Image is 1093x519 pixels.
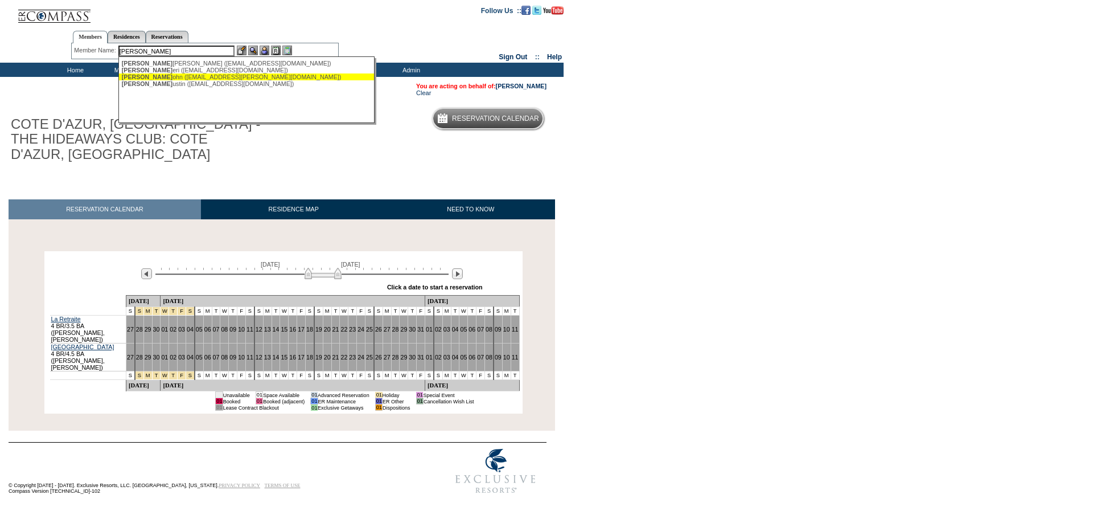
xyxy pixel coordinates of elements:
td: Booked (adjacent) [263,398,305,404]
td: S [126,307,134,316]
a: 01 [426,326,433,333]
a: 25 [366,354,373,361]
a: 05 [196,354,203,361]
td: M [323,307,331,316]
td: T [511,371,519,380]
a: 09 [495,326,502,333]
td: T [229,307,237,316]
a: 02 [435,326,442,333]
td: T [408,371,417,380]
a: 05 [460,326,467,333]
td: T [511,307,519,316]
td: Independence Day 2026 [161,307,169,316]
span: [PERSON_NAME] [122,80,172,87]
a: 16 [289,354,296,361]
div: Click a date to start a reservation [387,284,483,291]
a: Residences [108,31,146,43]
td: Unavailable [223,392,250,398]
td: S [485,371,494,380]
td: F [297,371,306,380]
a: 10 [238,354,245,361]
td: Independence Day 2026 [178,371,186,380]
td: S [365,371,374,380]
td: M [383,307,391,316]
a: 02 [435,354,442,361]
a: 14 [273,326,280,333]
td: 01 [375,404,382,411]
td: S [374,307,383,316]
td: 01 [216,398,223,404]
a: 07 [477,326,484,333]
a: 06 [469,326,475,333]
td: Independence Day 2026 [135,371,143,380]
a: 19 [315,326,322,333]
a: 28 [136,326,143,333]
td: S [254,307,263,316]
a: 07 [213,354,220,361]
a: 29 [145,354,151,361]
a: 09 [495,354,502,361]
td: F [357,307,365,316]
img: Previous [141,268,152,279]
td: M [203,307,212,316]
a: 06 [204,354,211,361]
td: W [280,371,289,380]
td: W [459,307,468,316]
a: 02 [170,326,176,333]
td: Admin [379,63,441,77]
a: Reservations [146,31,188,43]
td: 4 BR/4.5 BA ([PERSON_NAME], [PERSON_NAME]) [50,344,126,371]
a: 05 [460,354,467,361]
td: T [272,371,280,380]
td: [DATE] [126,380,160,391]
td: W [280,307,289,316]
td: S [494,371,502,380]
td: Independence Day 2026 [178,307,186,316]
a: 27 [127,326,134,333]
a: 07 [477,354,484,361]
a: 15 [281,354,287,361]
a: 12 [256,354,262,361]
a: 13 [264,326,271,333]
td: T [289,307,297,316]
div: ohn ([EMAIL_ADDRESS][PERSON_NAME][DOMAIN_NAME]) [122,73,372,80]
a: Become our fan on Facebook [521,6,531,13]
td: M [442,371,451,380]
a: 05 [196,326,203,333]
td: S [434,371,442,380]
a: 11 [512,354,519,361]
td: F [357,371,365,380]
div: [PERSON_NAME] ([EMAIL_ADDRESS][DOMAIN_NAME]) [122,60,372,67]
td: Home [43,63,105,77]
div: Member Name: [74,46,118,55]
td: 01 [216,392,223,398]
td: F [237,371,246,380]
td: M [323,371,331,380]
a: Members [73,31,108,43]
td: T [331,307,340,316]
td: 01 [311,404,318,411]
h1: COTE D'AZUR, [GEOGRAPHIC_DATA] - THE HIDEAWAYS CLUB: COTE D'AZUR, [GEOGRAPHIC_DATA] [9,115,264,164]
td: T [468,371,476,380]
a: 10 [503,326,510,333]
td: Advanced Reservation [318,392,369,398]
a: 28 [136,354,143,361]
a: NEED TO KNOW [386,199,555,219]
a: 29 [145,326,151,333]
td: 4 BR/3.5 BA ([PERSON_NAME], [PERSON_NAME]) [50,316,126,344]
a: Clear [416,89,431,96]
span: :: [535,53,540,61]
span: [PERSON_NAME] [122,67,172,73]
td: 01 [311,398,318,404]
td: F [417,371,425,380]
td: T [468,307,476,316]
a: 24 [358,326,364,333]
span: [PERSON_NAME] [122,73,172,80]
td: T [229,371,237,380]
td: S [425,307,434,316]
a: 28 [392,354,399,361]
a: 08 [486,354,492,361]
td: T [212,371,220,380]
img: Become our fan on Facebook [521,6,531,15]
img: b_calculator.gif [282,46,292,55]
